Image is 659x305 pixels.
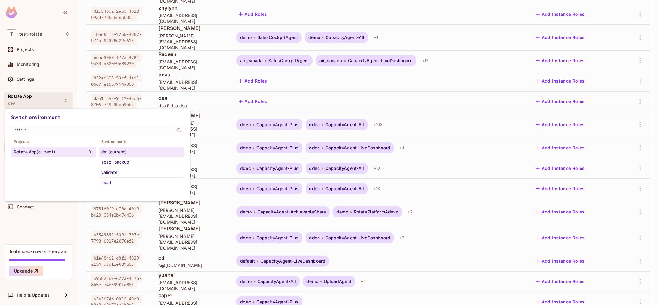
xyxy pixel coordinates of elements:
div: dev (current) [101,148,182,156]
div: abac_backup [101,158,182,166]
div: local [101,179,182,186]
span: Switch environment [11,114,60,121]
div: validate [101,169,182,176]
div: Rotate App (current) [14,148,87,156]
span: Projects [11,139,96,144]
span: Environments [99,139,184,144]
